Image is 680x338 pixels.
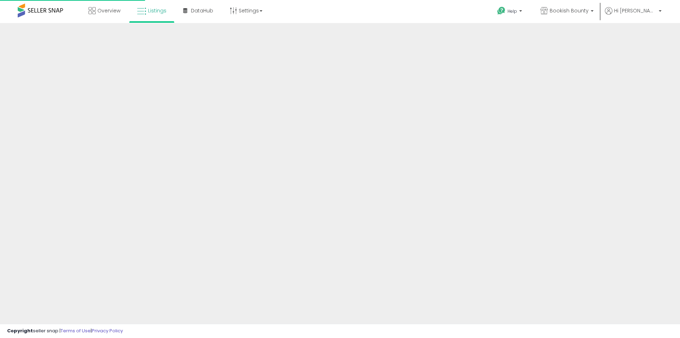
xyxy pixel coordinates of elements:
[497,6,506,15] i: Get Help
[148,7,166,14] span: Listings
[550,7,589,14] span: Bookish Bounty
[508,8,517,14] span: Help
[97,7,120,14] span: Overview
[492,1,529,23] a: Help
[614,7,657,14] span: Hi [PERSON_NAME]
[191,7,213,14] span: DataHub
[605,7,662,23] a: Hi [PERSON_NAME]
